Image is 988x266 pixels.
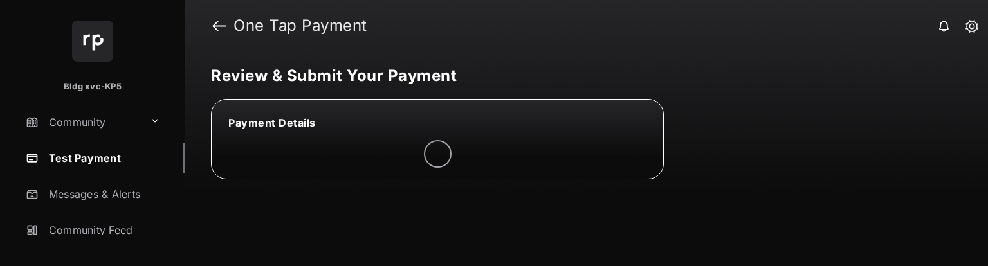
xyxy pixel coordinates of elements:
img: svg+xml;base64,PHN2ZyB4bWxucz0iaHR0cDovL3d3dy53My5vcmcvMjAwMC9zdmciIHdpZHRoPSI2NCIgaGVpZ2h0PSI2NC... [72,21,113,62]
p: Bldg xvc-KP5 [64,80,122,93]
a: Test Payment [21,143,185,173]
h5: Review & Submit Your Payment [211,68,952,84]
span: Payment Details [228,116,316,129]
strong: One Tap Payment [233,18,367,33]
a: Community [21,107,145,137]
a: Community Feed [21,215,185,245]
a: Messages & Alerts [21,179,185,209]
